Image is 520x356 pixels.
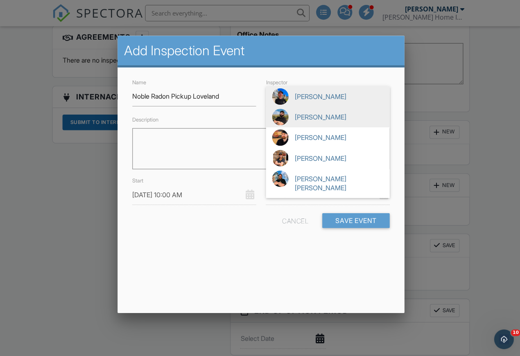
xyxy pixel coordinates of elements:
[492,328,512,348] iframe: Intercom live chat
[265,147,388,168] span: [PERSON_NAME]
[265,127,388,147] span: [PERSON_NAME]
[132,184,255,204] input: Select Date
[132,116,158,122] label: Description
[132,177,143,183] label: Start
[271,149,287,166] img: untitled_design_95.png
[321,212,388,227] button: Save Event
[281,212,307,227] div: Cancel
[271,129,287,145] img: dscn0032.jpeg
[271,88,287,104] img: untitled_design__20250605t063418.828.png
[124,42,397,59] h2: Add Inspection Event
[265,168,388,197] span: [PERSON_NAME] [PERSON_NAME]
[509,328,518,335] span: 10
[265,106,388,127] span: [PERSON_NAME]
[265,79,286,85] label: Inspector
[132,79,146,85] label: Name
[271,170,287,186] img: 5.png
[265,86,388,106] span: [PERSON_NAME]
[271,108,287,125] img: untitled_design.jpg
